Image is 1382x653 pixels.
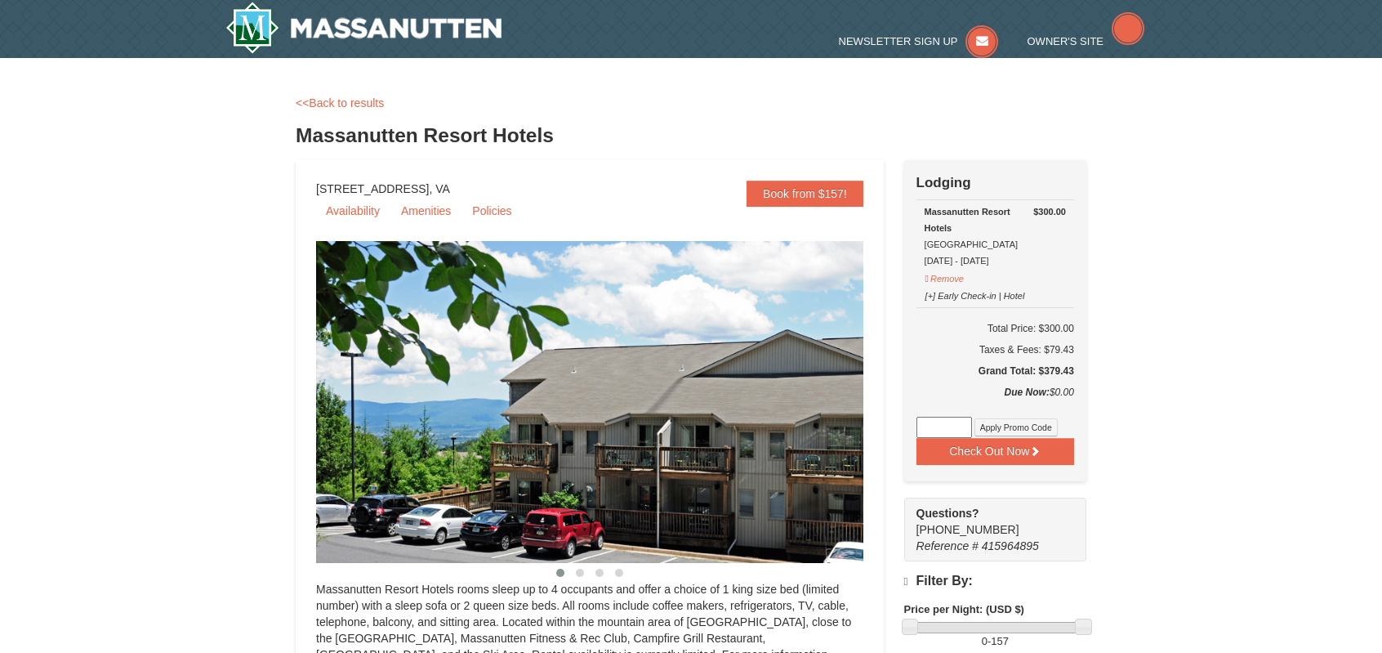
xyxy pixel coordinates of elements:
[925,204,1066,269] div: [GEOGRAPHIC_DATA] [DATE] - [DATE]
[916,505,1057,536] span: [PHONE_NUMBER]
[925,266,965,287] button: Remove
[296,96,384,110] a: <<Back to results
[747,181,863,207] a: Book from $157!
[991,635,1009,647] span: 157
[391,199,461,223] a: Amenities
[974,418,1058,436] button: Apply Promo Code
[916,384,1074,417] div: $0.00
[1005,387,1050,398] strong: Due Now:
[316,241,904,563] img: 19219026-1-e3b4ac8e.jpg
[916,342,1074,358] div: Taxes & Fees: $79.43
[904,603,1024,615] strong: Price per Night: (USD $)
[916,507,979,520] strong: Questions?
[1028,35,1104,47] span: Owner's Site
[916,438,1074,464] button: Check Out Now
[982,539,1039,552] span: 415964895
[1033,204,1066,220] strong: $300.00
[839,35,999,47] a: Newsletter Sign Up
[225,2,502,54] img: Massanutten Resort Logo
[225,2,502,54] a: Massanutten Resort
[925,207,1010,233] strong: Massanutten Resort Hotels
[904,633,1086,650] label: -
[916,320,1074,337] h6: Total Price: $300.00
[1028,35,1145,47] a: Owner's Site
[916,363,1074,379] h5: Grand Total: $379.43
[296,119,1086,152] h3: Massanutten Resort Hotels
[916,539,979,552] span: Reference #
[916,175,971,190] strong: Lodging
[462,199,521,223] a: Policies
[839,35,958,47] span: Newsletter Sign Up
[925,284,1026,304] button: [+] Early Check-in | Hotel
[316,199,390,223] a: Availability
[904,574,1086,589] h4: Filter By:
[982,635,987,647] span: 0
